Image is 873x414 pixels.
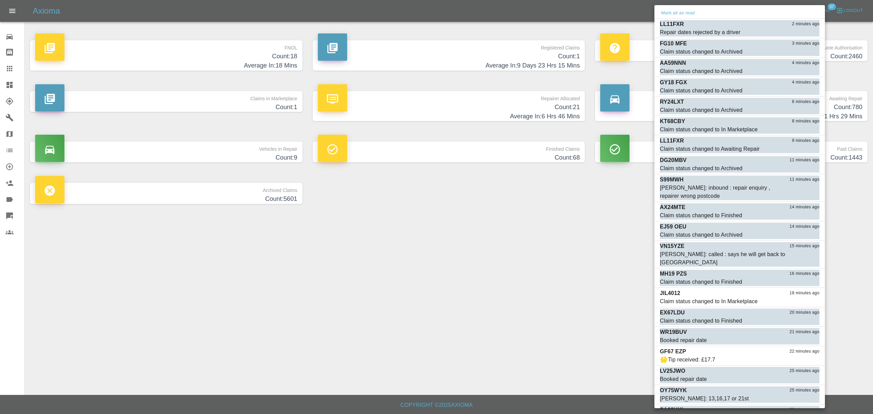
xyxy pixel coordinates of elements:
div: Claim status changed to Finished [660,278,742,286]
div: Claim status changed to In Marketplace [660,125,758,134]
div: Claim status changed to Archived [660,48,742,56]
span: 8 minutes ago [792,118,819,125]
p: WR19BUV [660,328,687,336]
span: 20 minutes ago [789,309,819,316]
span: 4 minutes ago [792,79,819,86]
p: AX24MTE [660,203,685,211]
div: Claim status changed to Archived [660,231,742,239]
p: SA62UKL [660,406,685,414]
div: Claim status changed to Finished [660,211,742,220]
div: Booked repair date [660,375,707,383]
p: DG20MBV [660,156,686,164]
span: 11 minutes ago [789,176,819,183]
span: 22 minutes ago [789,348,819,355]
p: LL11FXR [660,137,684,145]
p: AA59NNN [660,59,686,67]
div: [PERSON_NAME]: inbound : repair enquiry , repairer wrong postcode [660,184,785,200]
p: GY18 FGX [660,78,687,87]
p: LL11FXR [660,20,684,28]
span: 26 minutes ago [789,406,819,413]
p: FG10 MFE [660,40,687,48]
span: 25 minutes ago [789,368,819,374]
div: Tip received: £17.7 [668,356,715,364]
p: KT68CBY [660,117,685,125]
p: EJ59 OEU [660,223,686,231]
span: 18 minutes ago [789,290,819,297]
div: Claim status changed to In Marketplace [660,297,758,306]
button: Mark all as read [660,9,696,17]
div: Claim status changed to Archived [660,106,742,114]
p: LV25JWO [660,367,685,375]
div: [PERSON_NAME]: 13,16,17 or 21st [660,395,749,403]
p: EX67LDU [660,309,685,317]
span: 3 minutes ago [792,40,819,47]
span: 14 minutes ago [789,204,819,211]
p: JIL4012 [660,289,680,297]
div: Booked repair date [660,336,707,344]
div: Claim status changed to Archived [660,164,742,173]
span: 6 minutes ago [792,99,819,105]
span: 25 minutes ago [789,387,819,394]
span: 16 minutes ago [789,270,819,277]
span: 9 minutes ago [792,137,819,144]
span: 14 minutes ago [789,223,819,230]
p: GF67 EZP [660,348,686,356]
span: 21 minutes ago [789,329,819,336]
div: Repair dates rejected by a driver [660,28,740,36]
p: MH19 PZS [660,270,687,278]
div: Claim status changed to Archived [660,87,742,95]
p: VN15YZE [660,242,684,250]
p: OY75WYK [660,386,687,395]
div: Claim status changed to Finished [660,317,742,325]
span: 4 minutes ago [792,60,819,66]
span: 15 minutes ago [789,243,819,250]
span: 11 minutes ago [789,157,819,164]
p: RY24LXT [660,98,684,106]
div: [PERSON_NAME]: called : says he will get back to [GEOGRAPHIC_DATA] [660,250,785,267]
div: Claim status changed to Awaiting Repair [660,145,760,153]
span: 2 minutes ago [792,21,819,28]
p: S99MWH [660,176,683,184]
div: Claim status changed to Archived [660,67,742,75]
